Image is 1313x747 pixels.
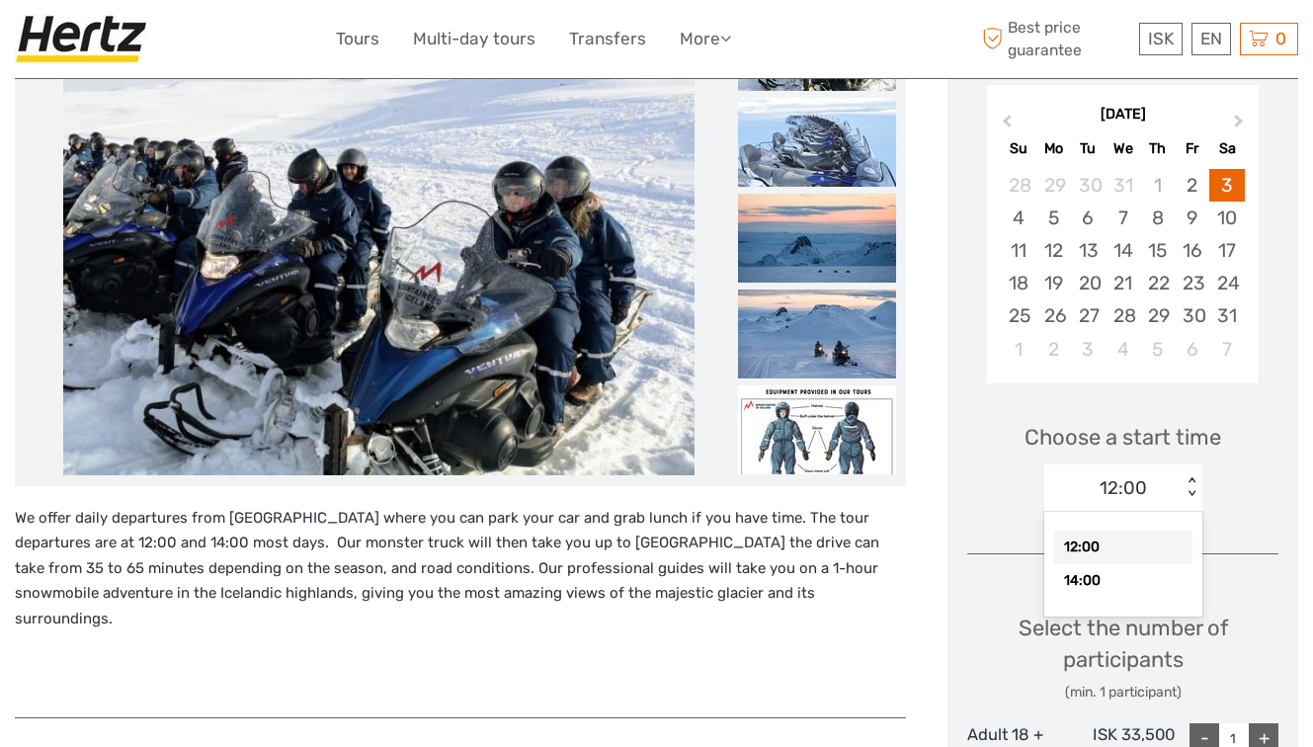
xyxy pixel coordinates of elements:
div: Sa [1209,135,1244,162]
div: [DATE] [987,105,1259,125]
span: 0 [1272,29,1289,48]
div: (min. 1 participant) [967,683,1278,703]
button: Previous Month [989,110,1021,141]
div: Choose Sunday, January 11th, 2026 [1001,234,1035,267]
div: Choose Sunday, December 28th, 2025 [1001,169,1035,202]
img: 159892f02703465eb6f1aca5f83bbc69_slider_thumbnail.jpg [738,194,896,283]
div: Choose Friday, February 6th, 2026 [1175,333,1209,366]
div: Choose Tuesday, January 13th, 2026 [1071,234,1106,267]
div: Choose Sunday, January 4th, 2026 [1001,202,1035,234]
div: Choose Friday, January 30th, 2026 [1175,299,1209,332]
div: Choose Sunday, January 18th, 2026 [1001,267,1035,299]
div: Choose Wednesday, December 31st, 2025 [1106,169,1140,202]
button: Open LiveChat chat widget [227,31,251,54]
div: Choose Thursday, January 29th, 2026 [1140,299,1175,332]
a: Transfers [569,25,646,53]
div: Choose Tuesday, February 3rd, 2026 [1071,333,1106,366]
div: Choose Tuesday, January 20th, 2026 [1071,267,1106,299]
div: Choose Tuesday, January 6th, 2026 [1071,202,1106,234]
div: We [1106,135,1140,162]
span: Choose a start time [1025,422,1221,453]
div: Choose Wednesday, January 14th, 2026 [1106,234,1140,267]
div: Su [1001,135,1035,162]
div: EN [1191,23,1231,55]
p: We offer daily departures from [GEOGRAPHIC_DATA] where you can park your car and grab lunch if yo... [15,506,906,632]
div: Th [1140,135,1175,162]
div: Choose Wednesday, January 21st, 2026 [1106,267,1140,299]
div: Choose Tuesday, December 30th, 2025 [1071,169,1106,202]
div: Choose Saturday, January 10th, 2026 [1209,202,1244,234]
div: Choose Monday, February 2nd, 2026 [1036,333,1071,366]
div: Choose Saturday, February 7th, 2026 [1209,333,1244,366]
div: 12:00 [1100,475,1147,501]
div: Mo [1036,135,1071,162]
div: Choose Monday, January 5th, 2026 [1036,202,1071,234]
div: Choose Monday, January 19th, 2026 [1036,267,1071,299]
div: Choose Thursday, January 15th, 2026 [1140,234,1175,267]
img: a662909e57874bb8a24ac8d14b57afe6_slider_thumbnail.jpg [738,98,896,187]
div: Choose Wednesday, February 4th, 2026 [1106,333,1140,366]
a: More [680,25,731,53]
div: Choose Saturday, January 31st, 2026 [1209,299,1244,332]
span: Best price guarantee [977,17,1134,60]
img: 0b2dc18640e749cc9db9f0ec22847144_slider_thumbnail.jpeg [738,385,896,474]
div: Not available Thursday, January 1st, 2026 [1140,169,1175,202]
div: Choose Wednesday, January 7th, 2026 [1106,202,1140,234]
div: Choose Tuesday, January 27th, 2026 [1071,299,1106,332]
img: c2e20eff45dc4971b2cb68c02d4f1ced_slider_thumbnail.jpg [738,290,896,378]
div: Choose Saturday, January 17th, 2026 [1209,234,1244,267]
img: d1103596fe434076894fede8ef681890_main_slider.jpg [63,2,696,476]
div: Choose Thursday, January 8th, 2026 [1140,202,1175,234]
p: We're away right now. Please check back later! [28,35,223,50]
div: Choose Saturday, January 24th, 2026 [1209,267,1244,299]
div: Choose Thursday, January 22nd, 2026 [1140,267,1175,299]
a: Tours [336,25,379,53]
button: Next Month [1225,110,1257,141]
div: Choose Saturday, January 3rd, 2026 [1209,169,1244,202]
div: Choose Friday, January 2nd, 2026 [1175,169,1209,202]
div: Choose Friday, January 16th, 2026 [1175,234,1209,267]
div: Choose Wednesday, January 28th, 2026 [1106,299,1140,332]
div: Fr [1175,135,1209,162]
a: Multi-day tours [413,25,535,53]
div: < > [1183,477,1199,498]
div: Tu [1071,135,1106,162]
div: Choose Sunday, February 1st, 2026 [1001,333,1035,366]
div: Choose Friday, January 23rd, 2026 [1175,267,1209,299]
div: Choose Friday, January 9th, 2026 [1175,202,1209,234]
span: ISK [1148,29,1174,48]
div: month 2026-01 [993,169,1252,366]
img: Hertz [15,15,155,63]
div: Select the number of participants [967,613,1278,703]
div: Choose Thursday, February 5th, 2026 [1140,333,1175,366]
div: 14:00 [1054,564,1192,598]
div: Choose Sunday, January 25th, 2026 [1001,299,1035,332]
div: Choose Monday, January 12th, 2026 [1036,234,1071,267]
div: Choose Monday, December 29th, 2025 [1036,169,1071,202]
div: Choose Monday, January 26th, 2026 [1036,299,1071,332]
div: 12:00 [1054,531,1192,564]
